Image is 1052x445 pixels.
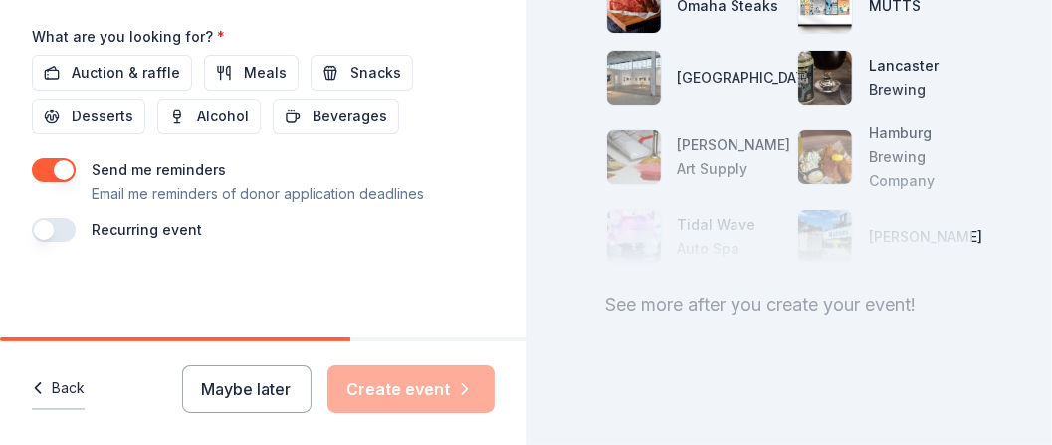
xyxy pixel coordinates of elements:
button: Auction & raffle [32,55,192,91]
span: Alcohol [197,105,249,128]
div: See more after you create your event! [606,289,973,321]
span: Meals [244,61,287,85]
span: Snacks [350,61,401,85]
button: Snacks [311,55,413,91]
button: Desserts [32,99,145,134]
span: Desserts [72,105,133,128]
span: Beverages [313,105,387,128]
label: Recurring event [92,221,202,238]
img: photo for Lancaster Brewing [798,51,852,105]
button: Back [32,368,85,410]
button: Maybe later [182,365,312,413]
img: photo for Buffalo AKG Art Museum [607,51,661,105]
button: Alcohol [157,99,261,134]
p: Email me reminders of donor application deadlines [92,182,424,206]
div: Lancaster Brewing [869,54,972,102]
label: Send me reminders [92,161,226,178]
button: Meals [204,55,299,91]
span: Auction & raffle [72,61,180,85]
button: Beverages [273,99,399,134]
label: What are you looking for? [32,27,225,47]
